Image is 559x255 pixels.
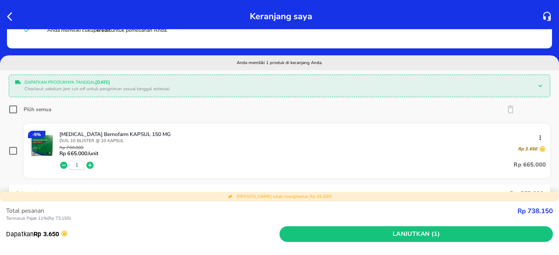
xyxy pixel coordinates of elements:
[59,146,98,150] p: Rp 700.000
[95,79,110,85] b: [DATE]
[28,131,57,160] img: PREGABALIN Bernofarm KAPSUL 150 MG
[518,146,537,152] p: Rp 3.650
[24,79,531,86] p: Dapatkan produknya tanggal
[76,162,78,168] button: 1
[510,190,543,198] p: Rp 665.000
[279,226,553,242] button: Lanjutkan (1)
[514,160,546,170] p: Rp 665.000
[518,207,553,215] strong: Rp 738.150
[97,27,111,34] strong: kredit
[6,229,279,239] p: Dapatkan
[24,106,51,113] div: Pilih semua
[59,150,98,156] p: Rp 665.000 /unit
[34,230,59,238] strong: Rp 3.650
[11,77,548,95] div: Dapatkan produknya tanggal[DATE]Checkout sebelum jam cut-off untuk pengiriman sesuai tanggal esti...
[283,229,549,240] span: Lanjutkan (1)
[6,215,518,222] p: Termasuk Pajak 11% ( Rp 73.150 )
[228,194,233,199] img: total discount
[59,131,539,138] p: [MEDICAL_DATA] Bernofarm KAPSUL 150 MG
[16,190,510,197] p: Subtotal
[47,27,168,34] span: Anda memiliki cukup untuk pemesanan Anda.
[250,9,312,24] p: Keranjang saya
[28,131,45,138] div: - 5 %
[59,138,546,144] p: DUS, 10 BLISTER @ 10 KAPSUL
[6,206,518,215] p: Total pesanan
[24,86,531,92] p: Checkout sebelum jam cut-off untuk pengiriman sesuai tanggal estimasi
